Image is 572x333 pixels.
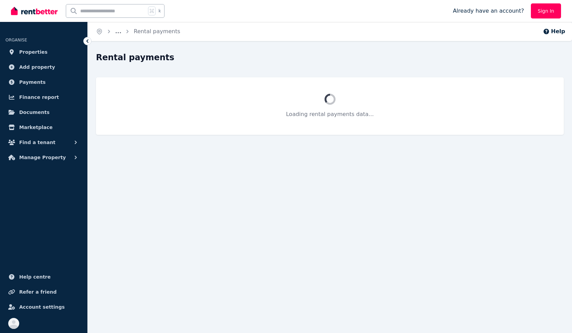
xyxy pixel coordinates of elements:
[543,27,565,36] button: Help
[453,7,524,15] span: Already have an account?
[158,8,161,14] span: k
[19,153,66,162] span: Manage Property
[5,75,82,89] a: Payments
[531,3,561,18] a: Sign In
[19,48,48,56] span: Properties
[19,108,50,116] span: Documents
[19,288,57,296] span: Refer a friend
[5,60,82,74] a: Add property
[5,136,82,149] button: Find a tenant
[19,93,59,101] span: Finance report
[5,120,82,134] a: Marketplace
[19,78,46,86] span: Payments
[112,110,547,118] p: Loading rental payments data...
[5,270,82,284] a: Help centre
[96,52,174,63] h1: Rental payments
[5,90,82,104] a: Finance report
[5,151,82,164] button: Manage Property
[19,63,55,71] span: Add property
[88,22,188,41] nav: Breadcrumb
[11,6,58,16] img: RentBetter
[115,28,121,35] a: ...
[19,273,51,281] span: Help centre
[19,123,52,131] span: Marketplace
[5,300,82,314] a: Account settings
[134,28,180,35] a: Rental payments
[5,285,82,299] a: Refer a friend
[5,105,82,119] a: Documents
[19,303,65,311] span: Account settings
[5,45,82,59] a: Properties
[19,138,56,146] span: Find a tenant
[5,38,27,42] span: ORGANISE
